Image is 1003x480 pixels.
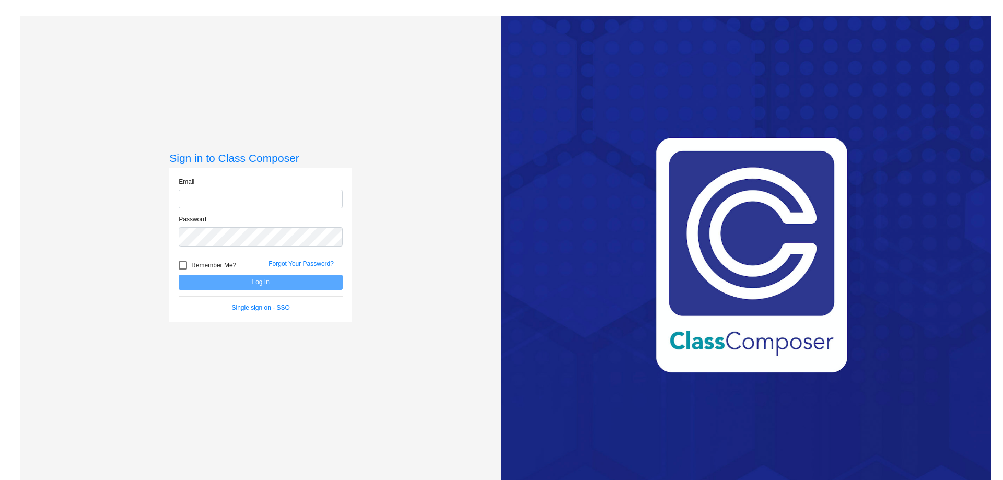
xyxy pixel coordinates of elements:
[179,177,194,186] label: Email
[269,260,334,267] a: Forgot Your Password?
[169,151,352,165] h3: Sign in to Class Composer
[191,259,236,272] span: Remember Me?
[179,275,343,290] button: Log In
[179,215,206,224] label: Password
[232,304,290,311] a: Single sign on - SSO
